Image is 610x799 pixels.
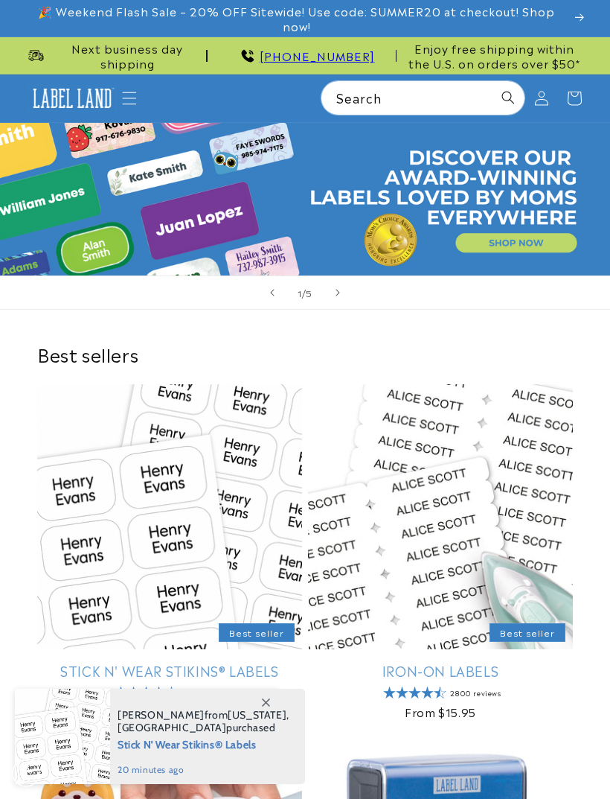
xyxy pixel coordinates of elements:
div: Announcement [24,37,208,74]
a: Label Land [22,79,122,118]
button: Previous slide [256,276,289,309]
span: from , purchased [118,709,289,734]
span: [PERSON_NAME] [118,708,205,722]
div: Announcement [402,37,586,74]
h2: Best sellers [37,343,573,366]
a: Stick N' Wear Stikins® Labels [37,662,302,679]
img: Label Land [28,85,117,112]
span: 🎉 Weekend Flash Sale – 20% OFF Sitewide! Use code: SUMMER20 at checkout! Shop now! [24,4,569,33]
a: Iron-On Labels [308,662,573,679]
button: Next slide [321,276,354,309]
a: [PHONE_NUMBER] [260,47,375,64]
span: 1 [298,285,302,300]
span: 5 [306,285,312,300]
summary: Menu [113,82,146,115]
span: [US_STATE] [228,708,286,722]
iframe: Gorgias live chat messenger [461,735,595,784]
span: / [302,285,306,300]
button: Search [492,81,524,114]
div: Announcement [213,37,397,74]
span: Next business day shipping [48,41,208,70]
span: Enjoy free shipping within the U.S. on orders over $50* [402,41,586,70]
span: [GEOGRAPHIC_DATA] [118,721,226,734]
